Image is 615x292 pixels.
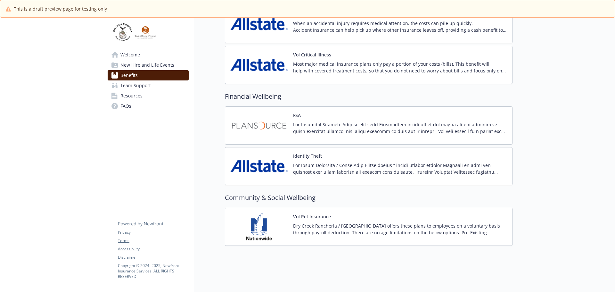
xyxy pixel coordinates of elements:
a: Benefits [108,70,189,80]
button: Vol Pet Insurance [293,213,331,220]
span: FAQs [120,101,131,111]
a: Team Support [108,80,189,91]
span: Welcome [120,50,140,60]
p: Copyright © 2024 - 2025 , Newfront Insurance Services, ALL RIGHTS RESERVED [118,263,188,279]
a: Resources [108,91,189,101]
a: Accessibility [118,246,188,252]
a: Disclaimer [118,254,188,260]
span: This is a draft preview page for testing only [14,5,107,12]
a: Privacy [118,229,188,235]
button: Identity Theft [293,153,322,159]
a: Welcome [108,50,189,60]
img: Allstate Benefits carrier logo [230,51,288,79]
button: Vol Critical Illness [293,51,331,58]
a: Terms [118,238,188,244]
h2: Community & Social Wellbeing [225,193,512,203]
span: New Hire and Life Events [120,60,174,70]
span: Resources [120,91,143,101]
p: When an accidental injury requires medical attention, the costs can pile up quickly. Accident Ins... [293,20,507,33]
span: Benefits [120,70,138,80]
button: FSA [293,112,301,119]
p: Most major medical insurance plans only pay a portion of your costs (bills). This benefit will he... [293,61,507,74]
a: New Hire and Life Events [108,60,189,70]
p: Lor Ipsumdol Sitametc Adipisc elit sedd Eiusmodtem incidi utl et dol magna ali-eni adminim ve qui... [293,121,507,135]
p: Dry Creek Rancheria / [GEOGRAPHIC_DATA] offers these plans to employees on a voluntary basis thro... [293,222,507,236]
h2: Financial Wellbeing [225,92,512,101]
img: Allstate Benefits carrier logo [230,153,288,180]
a: FAQs [108,101,189,111]
span: Team Support [120,80,151,91]
p: Lor Ipsum Dolorsita / Conse Adip Elitse doeius t incidi utlabor etdolor Magnaali en admi ven quis... [293,162,507,175]
img: Plansource carrier logo [230,112,288,139]
img: Allstate Benefits carrier logo [230,11,288,38]
img: Nationwide Pet Insurance carrier logo [230,213,288,240]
